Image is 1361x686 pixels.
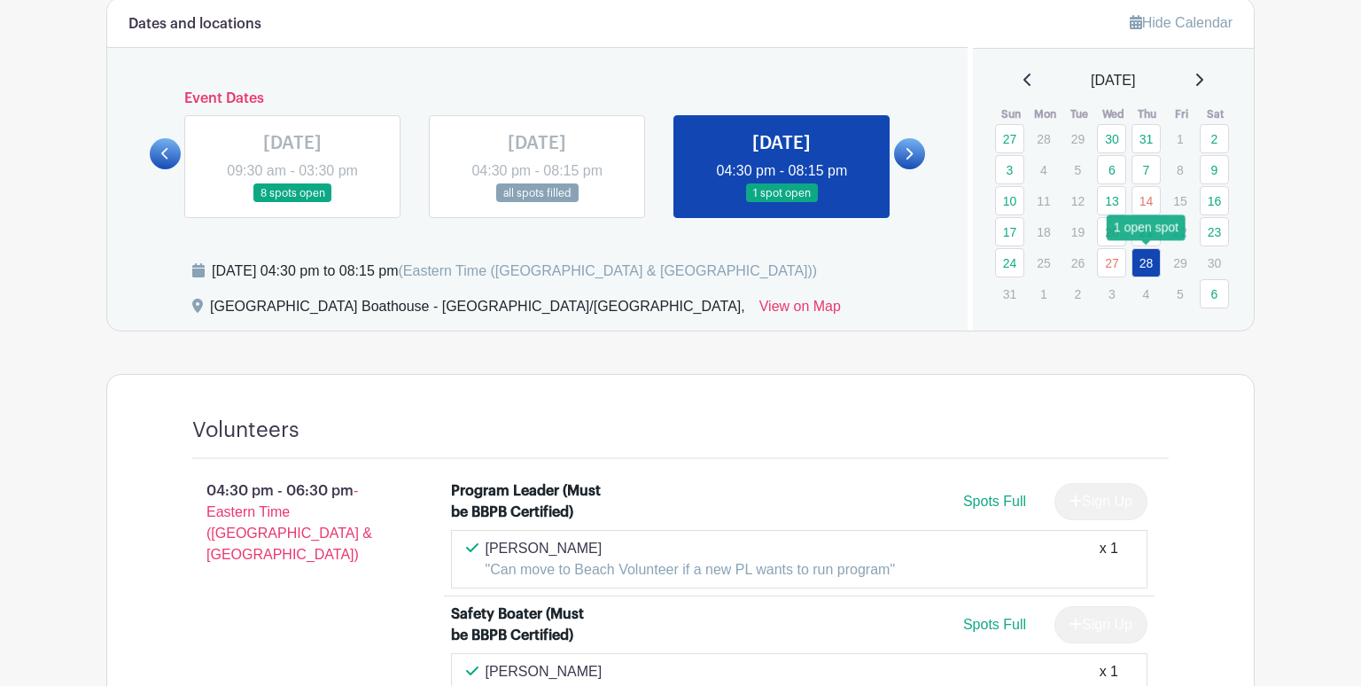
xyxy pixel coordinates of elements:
[995,186,1024,215] a: 10
[1029,156,1058,183] p: 4
[212,261,817,282] div: [DATE] 04:30 pm to 08:15 pm
[1097,217,1126,246] a: 20
[210,296,745,324] div: [GEOGRAPHIC_DATA] Boathouse - [GEOGRAPHIC_DATA]/[GEOGRAPHIC_DATA],
[1164,105,1199,123] th: Fri
[1200,155,1229,184] a: 9
[1097,124,1126,153] a: 30
[1132,280,1161,308] p: 4
[486,559,896,581] p: "Can move to Beach Volunteer if a new PL wants to run program"
[206,483,372,562] span: - Eastern Time ([GEOGRAPHIC_DATA] & [GEOGRAPHIC_DATA])
[1096,105,1131,123] th: Wed
[1132,124,1161,153] a: 31
[1200,217,1229,246] a: 23
[1200,279,1229,308] a: 6
[1132,248,1161,277] a: 28
[1091,70,1135,91] span: [DATE]
[1028,105,1062,123] th: Mon
[1029,187,1058,214] p: 11
[1200,186,1229,215] a: 16
[995,124,1024,153] a: 27
[486,538,896,559] p: [PERSON_NAME]
[1199,105,1233,123] th: Sat
[1097,248,1126,277] a: 27
[1062,105,1097,123] th: Tue
[1097,186,1126,215] a: 13
[1130,15,1233,30] a: Hide Calendar
[181,90,894,107] h6: Event Dates
[1063,280,1093,308] p: 2
[1063,218,1093,246] p: 19
[1063,249,1093,277] p: 26
[1100,661,1118,682] div: x 1
[398,263,817,278] span: (Eastern Time ([GEOGRAPHIC_DATA] & [GEOGRAPHIC_DATA]))
[1097,280,1126,308] p: 3
[1029,125,1058,152] p: 28
[1200,249,1229,277] p: 30
[1165,280,1194,308] p: 5
[1165,125,1194,152] p: 1
[995,217,1024,246] a: 17
[1029,280,1058,308] p: 1
[963,494,1026,509] span: Spots Full
[1029,218,1058,246] p: 18
[1029,249,1058,277] p: 25
[1132,186,1161,215] a: 14
[164,473,423,573] p: 04:30 pm - 06:30 pm
[759,296,841,324] a: View on Map
[1063,125,1093,152] p: 29
[995,155,1024,184] a: 3
[1200,124,1229,153] a: 2
[1107,214,1186,240] div: 1 open spot
[1063,156,1093,183] p: 5
[963,617,1026,632] span: Spots Full
[1132,155,1161,184] a: 7
[994,105,1029,123] th: Sun
[1165,187,1194,214] p: 15
[486,661,603,682] p: [PERSON_NAME]
[995,280,1024,308] p: 31
[451,480,604,523] div: Program Leader (Must be BBPB Certified)
[1165,156,1194,183] p: 8
[1100,538,1118,581] div: x 1
[1131,105,1165,123] th: Thu
[1063,187,1093,214] p: 12
[128,16,261,33] h6: Dates and locations
[451,604,604,646] div: Safety Boater (Must be BBPB Certified)
[1097,155,1126,184] a: 6
[192,417,299,443] h4: Volunteers
[995,248,1024,277] a: 24
[1165,249,1194,277] p: 29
